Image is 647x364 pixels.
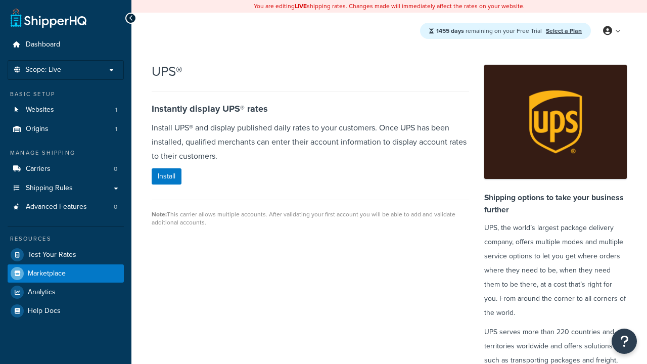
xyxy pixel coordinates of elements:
[152,210,469,226] div: This carrier allows multiple accounts. After validating your first account you will be able to ad...
[8,235,124,243] div: Resources
[152,121,469,163] p: Install UPS® and display published daily rates to your customers. Once UPS has been installed, qu...
[8,198,124,216] li: Advanced Features
[28,251,76,259] span: Test Your Rates
[152,168,181,185] button: Install
[8,149,124,157] div: Manage Shipping
[115,106,117,114] span: 1
[26,40,60,49] span: Dashboard
[8,179,124,198] a: Shipping Rules
[8,120,124,139] li: Origins
[26,165,51,173] span: Carriers
[484,221,627,320] p: UPS, the world’s largest package delivery company, offers multiple modes and multiple service opt...
[484,65,627,179] img: app-ups.png
[28,269,66,278] span: Marketplace
[612,329,637,354] button: Open Resource Center
[295,2,307,11] b: LIVE
[8,120,124,139] a: Origins1
[484,192,627,216] h4: Shipping options to take your business further
[28,288,56,297] span: Analytics
[26,125,49,133] span: Origins
[8,101,124,119] a: Websites1
[8,264,124,283] a: Marketplace
[152,102,469,116] h4: Instantly display UPS® rates
[436,26,543,35] span: remaining on your Free Trial
[28,307,61,315] span: Help Docs
[114,165,117,173] span: 0
[8,246,124,264] a: Test Your Rates
[152,210,167,219] strong: Note:
[8,283,124,301] a: Analytics
[114,203,117,211] span: 0
[115,125,117,133] span: 1
[436,26,464,35] strong: 1455 days
[8,101,124,119] li: Websites
[8,35,124,54] a: Dashboard
[8,198,124,216] a: Advanced Features0
[8,160,124,178] a: Carriers0
[8,160,124,178] li: Carriers
[8,90,124,99] div: Basic Setup
[8,302,124,320] a: Help Docs
[26,203,87,211] span: Advanced Features
[26,184,73,193] span: Shipping Rules
[26,106,54,114] span: Websites
[546,26,582,35] a: Select a Plan
[152,64,182,79] h2: UPS®
[25,66,61,74] span: Scope: Live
